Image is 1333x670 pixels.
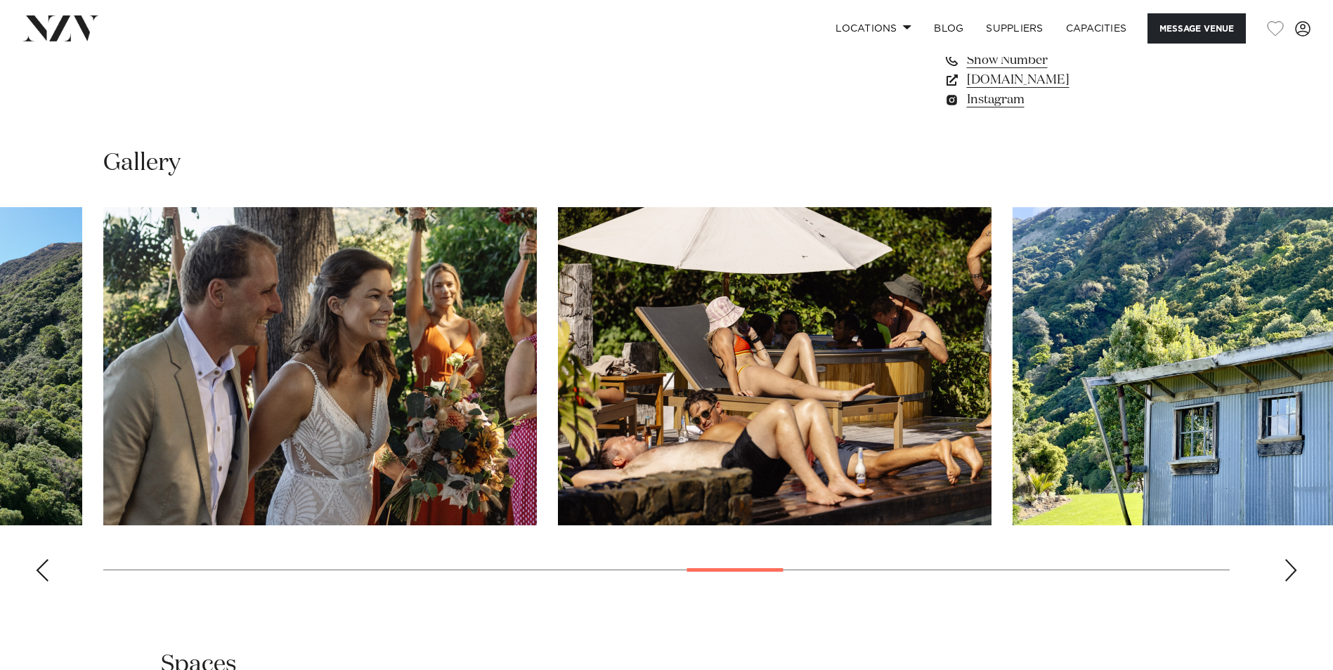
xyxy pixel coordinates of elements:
a: Show Number [944,51,1173,70]
a: Locations [824,13,923,44]
button: Message Venue [1147,13,1246,44]
a: [DOMAIN_NAME] [944,70,1173,90]
swiper-slide: 16 / 29 [103,207,537,525]
a: Instagram [944,90,1173,110]
h2: Gallery [103,147,181,179]
swiper-slide: 17 / 29 [558,207,991,525]
a: SUPPLIERS [975,13,1054,44]
a: BLOG [923,13,975,44]
img: nzv-logo.png [22,15,99,41]
a: Capacities [1055,13,1138,44]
